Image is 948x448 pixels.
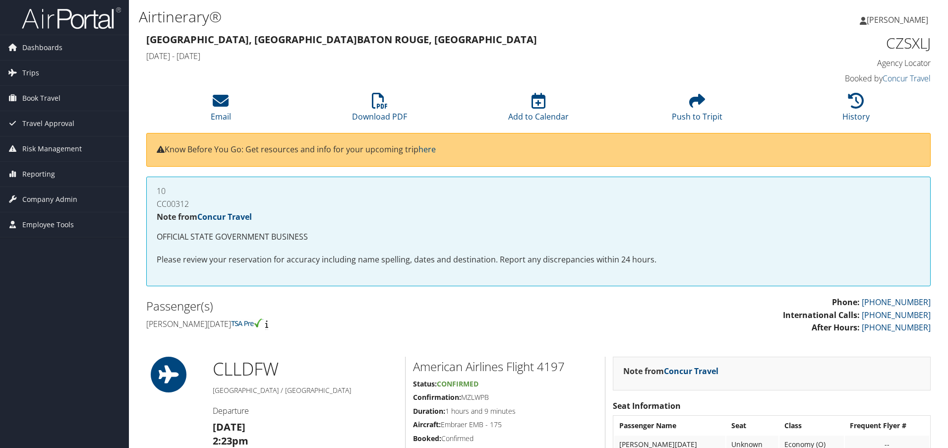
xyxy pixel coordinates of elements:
[139,6,672,27] h1: Airtinerary®
[726,417,778,435] th: Seat
[746,73,931,84] h4: Booked by
[842,98,870,122] a: History
[22,6,121,30] img: airportal-logo.png
[832,297,860,308] strong: Phone:
[413,420,597,430] h5: Embraer EMB - 175
[213,357,398,382] h1: CLL DFW
[213,405,398,416] h4: Departure
[22,162,55,187] span: Reporting
[22,187,77,212] span: Company Admin
[413,434,441,443] strong: Booked:
[783,310,860,320] strong: International Calls:
[812,322,860,333] strong: After Hours:
[883,73,931,84] a: Concur Travel
[157,143,920,156] p: Know Before You Go: Get resources and info for your upcoming trip
[22,35,62,60] span: Dashboards
[157,187,920,195] h4: 10
[22,61,39,85] span: Trips
[22,86,60,111] span: Book Travel
[437,379,478,388] span: Confirmed
[413,406,445,416] strong: Duration:
[672,98,722,122] a: Push to Tripit
[22,136,82,161] span: Risk Management
[213,385,398,395] h5: [GEOGRAPHIC_DATA] / [GEOGRAPHIC_DATA]
[211,98,231,122] a: Email
[413,420,441,429] strong: Aircraft:
[231,319,263,327] img: tsa-precheck.png
[860,5,938,35] a: [PERSON_NAME]
[22,111,74,136] span: Travel Approval
[746,58,931,68] h4: Agency Locator
[862,310,931,320] a: [PHONE_NUMBER]
[413,406,597,416] h5: 1 hours and 9 minutes
[867,14,928,25] span: [PERSON_NAME]
[779,417,844,435] th: Class
[845,417,929,435] th: Frequent Flyer #
[664,366,718,377] a: Concur Travel
[146,319,531,329] h4: [PERSON_NAME][DATE]
[146,51,731,62] h4: [DATE] - [DATE]
[508,98,569,122] a: Add to Calendar
[213,420,245,434] strong: [DATE]
[157,200,920,208] h4: CC00312
[862,322,931,333] a: [PHONE_NUMBER]
[157,254,920,266] p: Please review your reservation for accuracy including name spelling, dates and destination. Repor...
[146,33,537,46] strong: [GEOGRAPHIC_DATA], [GEOGRAPHIC_DATA] Baton Rouge, [GEOGRAPHIC_DATA]
[614,417,725,435] th: Passenger Name
[623,366,718,377] strong: Note from
[146,298,531,315] h2: Passenger(s)
[413,434,597,444] h5: Confirmed
[613,400,681,411] strong: Seat Information
[197,211,252,222] a: Concur Travel
[413,358,597,375] h2: American Airlines Flight 4197
[157,211,252,222] strong: Note from
[157,231,920,244] p: OFFICIAL STATE GOVERNMENT BUSINESS
[862,297,931,308] a: [PHONE_NUMBER]
[413,392,461,402] strong: Confirmation:
[413,392,597,402] h5: MZLWPB
[22,212,74,237] span: Employee Tools
[213,434,248,448] strong: 2:23pm
[413,379,437,388] strong: Status:
[352,98,407,122] a: Download PDF
[746,33,931,54] h1: CZSXLJ
[418,144,436,155] a: here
